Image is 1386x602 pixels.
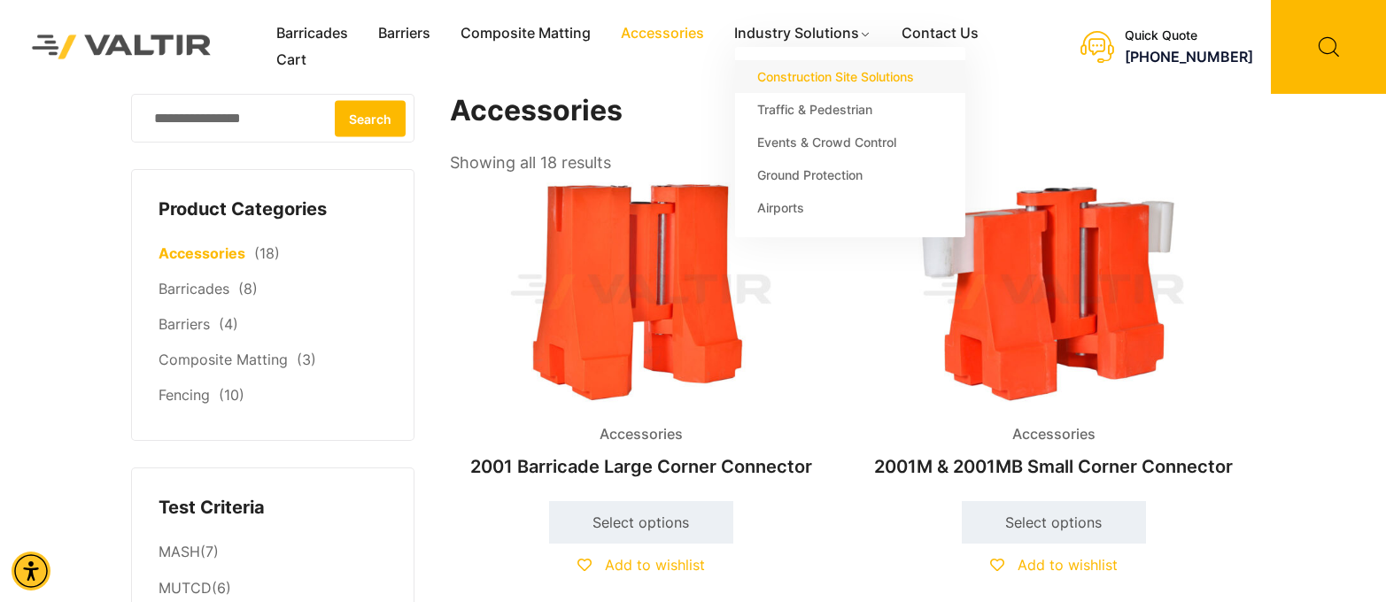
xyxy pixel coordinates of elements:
[254,244,280,262] span: (18)
[297,351,316,368] span: (3)
[131,94,414,143] input: Search for:
[238,280,258,297] span: (8)
[1018,556,1118,574] span: Add to wishlist
[159,197,387,223] h4: Product Categories
[159,534,387,570] li: (7)
[735,191,965,224] a: Airports
[261,20,363,47] a: Barricades
[159,244,245,262] a: Accessories
[605,556,705,574] span: Add to wishlist
[735,60,965,93] a: Construction Site Solutions
[335,100,406,136] button: Search
[219,315,238,333] span: (4)
[735,93,965,126] a: Traffic & Pedestrian
[606,20,719,47] a: Accessories
[999,421,1109,448] span: Accessories
[735,158,965,191] a: Ground Protection
[13,16,230,78] img: Valtir Rentals
[159,579,212,597] a: MUTCD
[159,351,288,368] a: Composite Matting
[990,556,1118,574] a: Add to wishlist
[450,447,832,486] h2: 2001 Barricade Large Corner Connector
[1125,48,1253,66] a: call (888) 496-3625
[159,315,210,333] a: Barriers
[159,280,229,297] a: Barricades
[549,501,733,544] a: Select options for “2001 Barricade Large Corner Connector”
[450,94,1247,128] h1: Accessories
[363,20,445,47] a: Barriers
[450,148,611,178] p: Showing all 18 results
[159,543,200,560] a: MASH
[159,495,387,521] h4: Test Criteria
[450,177,832,486] a: Accessories2001 Barricade Large Corner Connector
[12,552,50,590] div: Accessibility Menu
[261,47,321,73] a: Cart
[863,177,1245,406] img: Accessories
[577,556,705,574] a: Add to wishlist
[887,20,994,47] a: Contact Us
[863,447,1245,486] h2: 2001M & 2001MB Small Corner Connector
[450,177,832,406] img: Accessories
[1125,28,1253,43] div: Quick Quote
[445,20,606,47] a: Composite Matting
[962,501,1146,544] a: Select options for “2001M & 2001MB Small Corner Connector”
[159,386,210,404] a: Fencing
[735,126,965,158] a: Events & Crowd Control
[219,386,244,404] span: (10)
[586,421,696,448] span: Accessories
[863,177,1245,486] a: Accessories2001M & 2001MB Small Corner Connector
[719,20,887,47] a: Industry Solutions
